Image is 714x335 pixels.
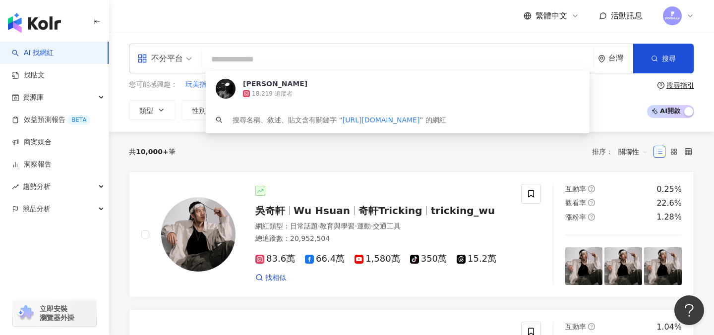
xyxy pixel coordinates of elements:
[656,322,682,333] div: 1.04%
[136,148,169,156] span: 10,000+
[493,100,552,120] button: 更多篩選
[608,54,633,62] div: 台灣
[294,100,347,120] button: 互動率
[236,80,295,90] span: 浪漫禮盒+3款指彩
[12,183,19,190] span: rise
[23,175,51,198] span: 趨勢分析
[611,11,643,20] span: 活動訊息
[431,205,495,217] span: tricking_wu
[265,273,286,283] span: 找相似
[657,82,664,89] span: question-circle
[303,80,338,90] span: 持色保護膠
[185,79,228,90] button: 玩美指彩通通
[371,222,373,230] span: ·
[656,212,682,223] div: 1.28%
[13,300,96,327] a: chrome extension立即安裝 瀏覽器外掛
[656,198,682,209] div: 22.6%
[129,100,176,120] button: 類型
[16,305,35,321] img: chrome extension
[604,247,642,285] img: post-image
[633,44,694,73] button: 搜尋
[294,205,350,217] span: Wu Hsuan
[666,81,694,89] div: 搜尋指引
[413,100,487,120] button: 合作費用預估
[588,185,595,192] span: question-circle
[565,323,586,331] span: 互動率
[592,144,654,160] div: 排序：
[255,205,285,217] span: 吳奇軒
[674,295,704,325] iframe: Help Scout Beacon - Open
[255,254,295,264] span: 83.6萬
[318,222,320,230] span: ·
[40,304,74,322] span: 立即安裝 瀏覽器外掛
[565,185,586,193] span: 互動率
[129,148,176,156] div: 共 筆
[663,6,682,25] img: images.png
[192,107,206,114] span: 性別
[346,80,377,90] span: unt_nails
[244,107,265,114] span: 追蹤數
[355,254,400,264] span: 1,580萬
[12,137,52,147] a: 商案媒合
[290,222,318,230] span: 日常話題
[255,273,286,283] a: 找相似
[357,222,371,230] span: 運動
[588,323,595,330] span: question-circle
[12,48,54,58] a: searchAI 找網紅
[565,213,586,221] span: 漲粉率
[129,80,178,90] span: 您可能感興趣：
[598,55,605,62] span: environment
[320,222,355,230] span: 教育與學習
[23,86,44,109] span: 資源庫
[565,247,603,285] img: post-image
[355,222,357,230] span: ·
[457,254,496,264] span: 15.2萬
[346,79,378,90] button: unt_nails
[161,197,236,272] img: KOL Avatar
[129,171,694,297] a: KOL Avatar吳奇軒Wu Hsuan奇軒Trickingtricking_wu網紅類型：日常話題·教育與學習·運動·交通工具總追蹤數：20,952,50483.6萬66.4萬1,580萬3...
[656,184,682,195] div: 0.25%
[137,54,147,63] span: appstore
[644,247,682,285] img: post-image
[662,55,676,62] span: 搜尋
[514,106,542,114] span: 更多篩選
[423,107,465,114] span: 合作費用預估
[535,10,567,21] span: 繁體中文
[8,13,61,33] img: logo
[302,79,338,90] button: 持色保護膠
[255,234,509,244] div: 總追蹤數 ： 20,952,504
[588,214,595,221] span: question-circle
[358,205,422,217] span: 奇軒Tricking
[353,100,407,120] button: 觀看率
[234,100,288,120] button: 追蹤數
[181,100,228,120] button: 性別
[588,199,595,206] span: question-circle
[185,80,227,90] span: 玩美指彩通通
[255,222,509,231] div: 網紅類型 ：
[235,79,295,90] button: 浪漫禮盒+3款指彩
[305,254,345,264] span: 66.4萬
[618,144,648,160] span: 關聯性
[12,160,52,169] a: 洞察報告
[373,222,401,230] span: 交通工具
[12,115,90,125] a: 效益預測報告BETA
[12,70,45,80] a: 找貼文
[139,107,153,114] span: 類型
[363,107,384,114] span: 觀看率
[410,254,447,264] span: 350萬
[23,198,51,220] span: 競品分析
[565,199,586,207] span: 觀看率
[304,107,325,114] span: 互動率
[137,51,183,66] div: 不分平台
